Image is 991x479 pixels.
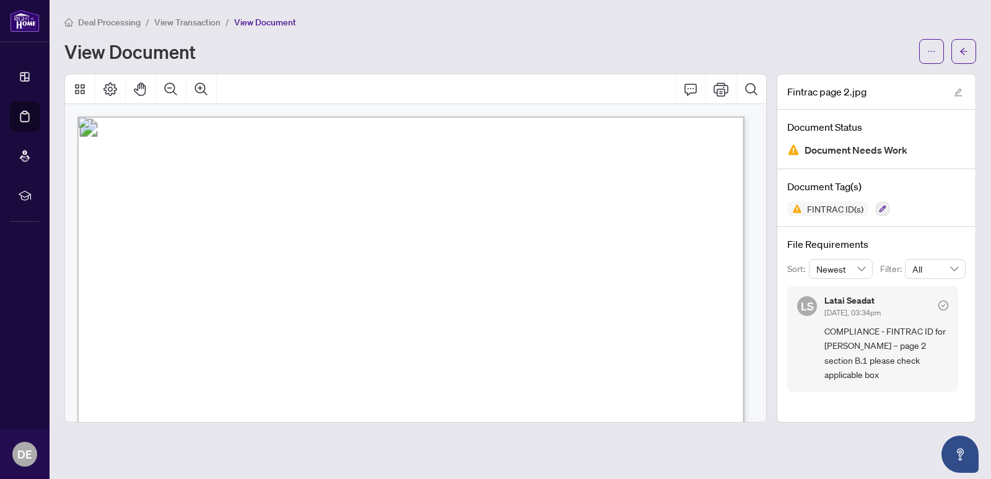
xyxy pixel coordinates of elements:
span: COMPLIANCE - FINTRAC ID for [PERSON_NAME] – page 2 section B.1 please check applicable box [824,324,948,382]
span: Deal Processing [78,17,141,28]
p: Sort: [787,262,809,276]
span: ellipsis [927,47,936,56]
h1: View Document [64,42,196,61]
h4: Document Tag(s) [787,179,966,194]
img: Status Icon [787,201,802,216]
span: DE [17,446,32,463]
h4: Document Status [787,120,966,134]
span: FINTRAC ID(s) [802,204,868,213]
span: Document Needs Work [805,142,907,159]
span: View Document [234,17,296,28]
li: / [225,15,229,29]
p: Filter: [880,262,905,276]
span: check-circle [938,301,948,310]
span: Fintrac page 2.jpg [787,84,867,99]
span: arrow-left [959,47,968,56]
h5: Latai Seadat [824,296,881,305]
li: / [146,15,149,29]
span: home [64,18,73,27]
span: edit [954,88,963,97]
span: All [912,260,958,278]
span: View Transaction [154,17,220,28]
span: [DATE], 03:34pm [824,308,881,317]
img: logo [10,9,40,32]
span: Newest [816,260,866,278]
img: Document Status [787,144,800,156]
h4: File Requirements [787,237,966,252]
button: Open asap [941,436,979,473]
span: LS [801,297,814,315]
